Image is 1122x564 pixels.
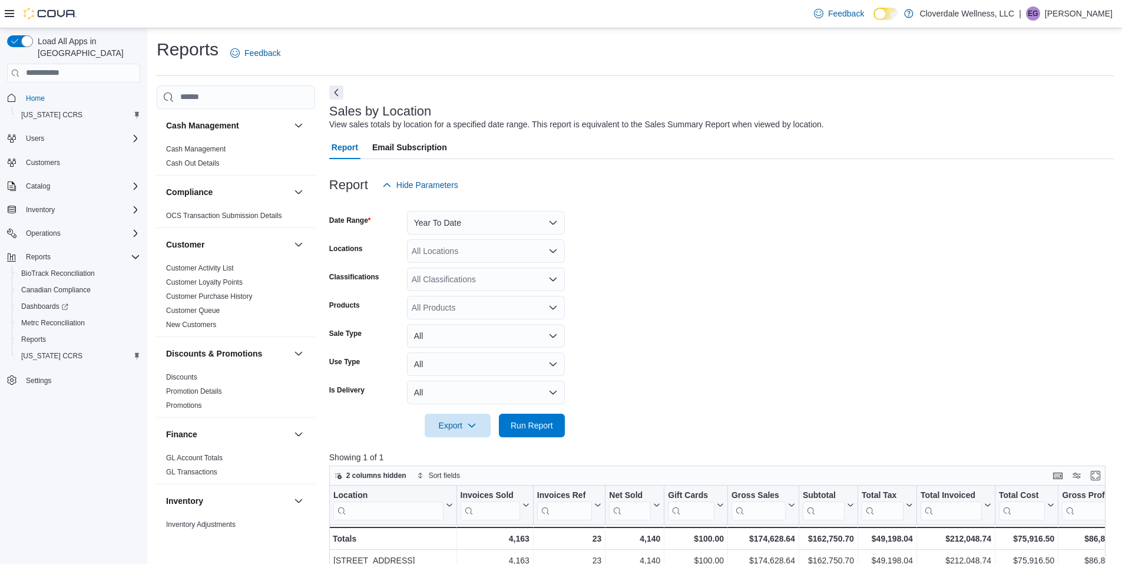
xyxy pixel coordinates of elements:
img: Cova [24,8,77,19]
button: Metrc Reconciliation [12,315,145,331]
div: Invoices Sold [460,490,519,501]
span: Canadian Compliance [21,285,91,295]
a: Customer Queue [166,306,220,315]
span: EG [1028,6,1038,21]
a: Customers [21,156,65,170]
a: OCS Transaction Submission Details [166,212,282,220]
span: Home [26,94,45,103]
label: Date Range [329,216,371,225]
span: Catalog [21,179,140,193]
button: Open list of options [548,303,558,312]
button: Operations [21,226,65,240]
div: Location [333,490,443,520]
span: Canadian Compliance [16,283,140,297]
label: Use Type [329,357,360,367]
div: View sales totals by location for a specified date range. This report is equivalent to the Sales ... [329,118,824,131]
button: BioTrack Reconciliation [12,265,145,282]
span: Dark Mode [873,20,874,21]
span: Promotions [166,401,202,410]
button: Open list of options [548,246,558,256]
p: | [1019,6,1021,21]
button: Location [333,490,453,520]
span: Washington CCRS [16,108,140,122]
button: 2 columns hidden [330,469,411,483]
span: Load All Apps in [GEOGRAPHIC_DATA] [33,35,140,59]
a: [US_STATE] CCRS [16,349,87,363]
span: Customer Loyalty Points [166,278,243,287]
div: Total Invoiced [921,490,982,520]
div: Eleanor Gomez [1026,6,1040,21]
div: Invoices Ref [537,490,592,520]
a: [US_STATE] CCRS [16,108,87,122]
div: Discounts & Promotions [157,370,315,417]
span: Email Subscription [372,136,447,159]
button: Catalog [21,179,55,193]
div: 4,140 [609,532,660,546]
span: Home [21,91,140,105]
label: Products [329,301,360,310]
button: Subtotal [803,490,854,520]
span: Feedback [828,8,864,19]
button: Invoices Ref [537,490,601,520]
span: Discounts [166,372,197,382]
button: All [407,352,565,376]
button: Customer [166,239,289,250]
button: Total Cost [999,490,1054,520]
span: Feedback [244,47,280,59]
label: Classifications [329,272,379,282]
button: Cash Management [166,120,289,131]
div: Customer [157,261,315,337]
span: GL Account Totals [166,453,223,463]
button: Reports [12,331,145,348]
span: Reports [21,250,140,264]
span: GL Transactions [166,467,217,477]
button: Inventory [21,203,59,217]
div: Net Sold [609,490,651,520]
button: Inventory [2,202,145,218]
a: Feedback [809,2,869,25]
div: Gross Sales [732,490,786,520]
a: Promotions [166,401,202,410]
button: Invoices Sold [460,490,529,520]
span: Export [432,414,484,437]
span: Operations [26,229,61,238]
span: Users [21,131,140,146]
div: Invoices Sold [460,490,519,520]
a: Cash Management [166,145,226,153]
button: Year To Date [407,211,565,235]
span: Reports [26,252,51,262]
div: Subtotal [803,490,845,501]
button: Finance [166,428,289,440]
button: All [407,324,565,348]
div: Total Cost [999,490,1045,501]
div: Net Sold [609,490,651,501]
button: Cash Management [292,118,306,133]
button: Discounts & Promotions [292,347,306,361]
span: Cash Management [166,144,226,154]
span: Operations [21,226,140,240]
div: $162,750.70 [803,532,854,546]
div: Invoices Ref [537,490,592,501]
div: Total Cost [999,490,1045,520]
a: Settings [21,374,56,388]
h3: Cash Management [166,120,239,131]
h3: Customer [166,239,204,250]
button: Discounts & Promotions [166,348,289,359]
p: Cloverdale Wellness, LLC [919,6,1014,21]
div: $75,916.50 [999,532,1054,546]
span: Users [26,134,44,143]
button: Display options [1070,469,1084,483]
div: Gift Cards [668,490,714,501]
div: $212,048.74 [921,532,991,546]
span: Report [332,136,358,159]
span: Run Report [511,420,553,431]
h3: Discounts & Promotions [166,348,262,359]
button: Canadian Compliance [12,282,145,298]
div: $174,628.64 [732,532,795,546]
span: BioTrack Reconciliation [16,266,140,281]
div: Finance [157,451,315,484]
span: Reports [21,335,46,344]
p: [PERSON_NAME] [1045,6,1113,21]
a: Reports [16,332,51,347]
